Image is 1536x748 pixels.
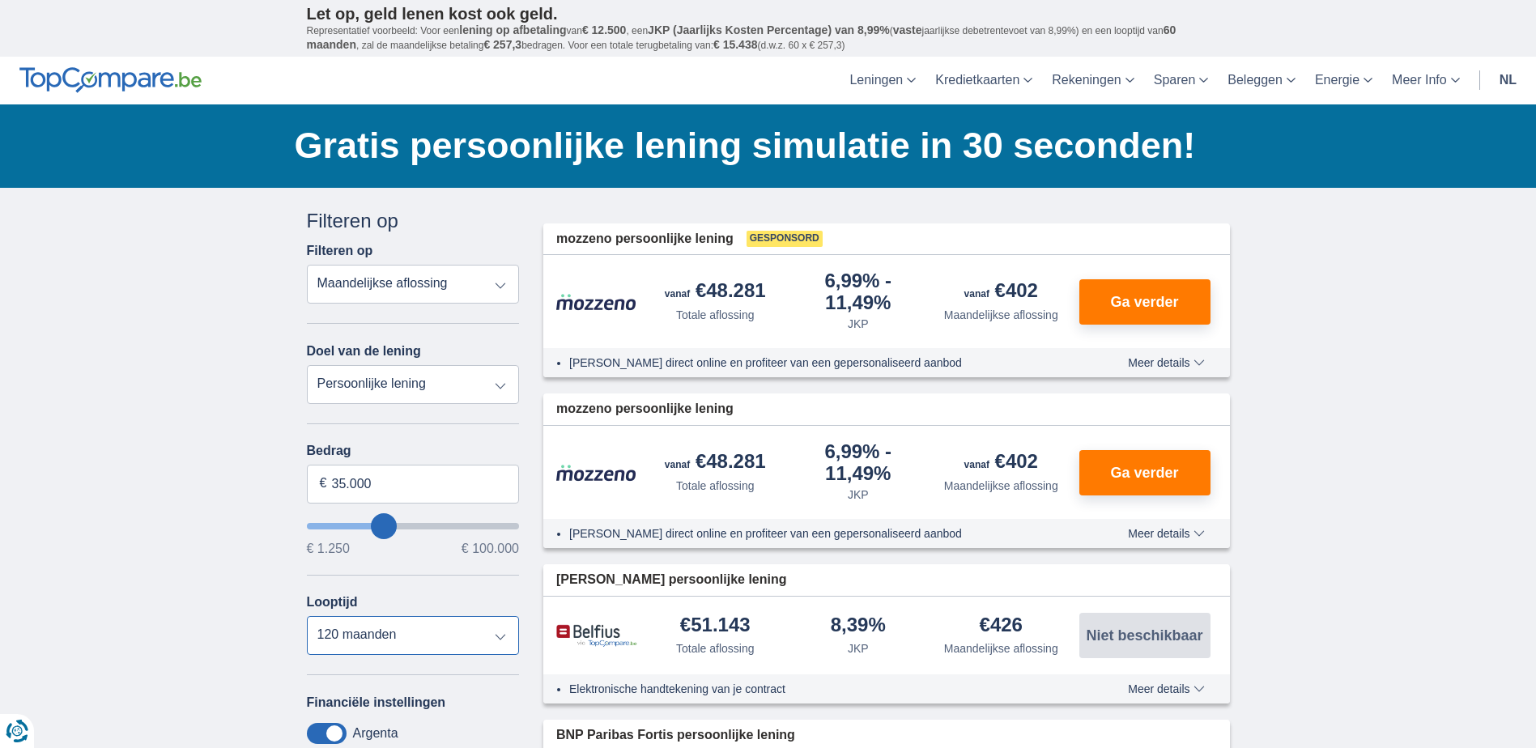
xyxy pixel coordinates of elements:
img: product.pl.alt Mozzeno [556,293,637,311]
img: product.pl.alt Mozzeno [556,464,637,482]
img: product.pl.alt Belfius [556,624,637,648]
span: € 100.000 [462,542,519,555]
div: Totale aflossing [676,478,755,494]
p: Representatief voorbeeld: Voor een van , een ( jaarlijkse debetrentevoet van 8,99%) en een loopti... [307,23,1230,53]
button: Meer details [1116,356,1216,369]
a: Kredietkaarten [925,57,1042,104]
span: Niet beschikbaar [1086,628,1202,643]
div: Totale aflossing [676,307,755,323]
a: Leningen [840,57,925,104]
a: Beleggen [1218,57,1305,104]
span: € 15.438 [713,38,758,51]
label: Filteren op [307,244,373,258]
span: Meer details [1128,357,1204,368]
a: Sparen [1144,57,1219,104]
button: Ga verder [1079,450,1211,495]
span: lening op afbetaling [459,23,566,36]
div: JKP [848,640,869,657]
button: Ga verder [1079,279,1211,325]
div: Totale aflossing [676,640,755,657]
h1: Gratis persoonlijke lening simulatie in 30 seconden! [295,121,1230,171]
span: Meer details [1128,528,1204,539]
div: Filteren op [307,207,520,235]
label: Bedrag [307,444,520,458]
span: Gesponsord [747,231,823,247]
button: Meer details [1116,682,1216,695]
span: [PERSON_NAME] persoonlijke lening [556,571,786,589]
span: € [320,474,327,493]
span: vaste [893,23,922,36]
div: Maandelijkse aflossing [944,640,1058,657]
span: 60 maanden [307,23,1176,51]
div: €426 [980,615,1023,637]
div: JKP [848,487,869,503]
span: Ga verder [1110,295,1178,309]
div: 6,99% [794,442,924,483]
label: Looptijd [307,595,358,610]
span: € 1.250 [307,542,350,555]
button: Meer details [1116,527,1216,540]
span: € 12.500 [582,23,627,36]
img: TopCompare [19,67,202,93]
li: [PERSON_NAME] direct online en profiteer van een gepersonaliseerd aanbod [569,355,1069,371]
span: Meer details [1128,683,1204,695]
span: Ga verder [1110,465,1178,480]
span: JKP (Jaarlijks Kosten Percentage) van 8,99% [648,23,890,36]
div: 6,99% [794,271,924,312]
a: nl [1490,57,1526,104]
a: Rekeningen [1042,57,1143,104]
label: Doel van de lening [307,344,421,359]
li: [PERSON_NAME] direct online en profiteer van een gepersonaliseerd aanbod [569,525,1069,542]
div: €51.143 [680,615,751,637]
span: BNP Paribas Fortis persoonlijke lening [556,726,795,745]
label: Financiële instellingen [307,695,446,710]
input: wantToBorrow [307,523,520,529]
span: mozzeno persoonlijke lening [556,400,734,419]
p: Let op, geld lenen kost ook geld. [307,4,1230,23]
div: €402 [964,452,1038,474]
span: mozzeno persoonlijke lening [556,230,734,249]
span: € 257,3 [483,38,521,51]
li: Elektronische handtekening van je contract [569,681,1069,697]
div: Maandelijkse aflossing [944,307,1058,323]
div: Maandelijkse aflossing [944,478,1058,494]
a: Meer Info [1382,57,1470,104]
div: €48.281 [665,281,766,304]
div: €402 [964,281,1038,304]
a: Energie [1305,57,1382,104]
div: 8,39% [831,615,886,637]
div: €48.281 [665,452,766,474]
div: JKP [848,316,869,332]
button: Niet beschikbaar [1079,613,1211,658]
label: Argenta [353,726,398,741]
